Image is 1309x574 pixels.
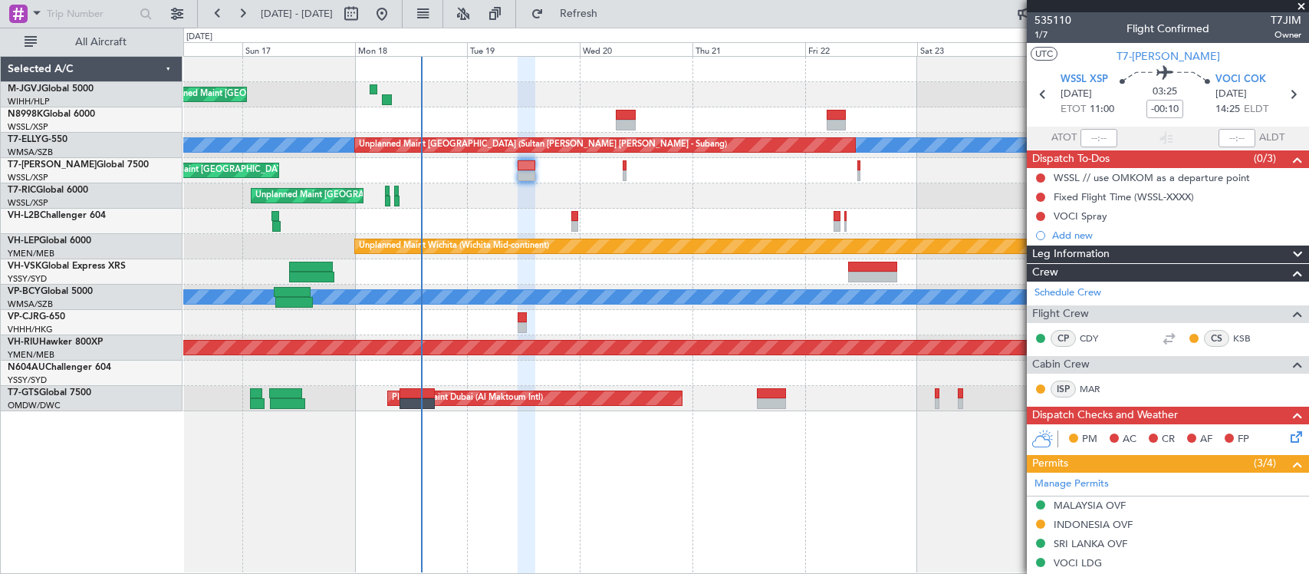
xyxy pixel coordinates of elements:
span: T7JIM [1271,12,1301,28]
span: CR [1162,432,1175,447]
a: T7-GTSGlobal 7500 [8,388,91,398]
a: WMSA/SZB [8,147,53,158]
span: VOCI COK [1215,72,1266,87]
div: VOCI Spray [1054,209,1107,223]
a: WSSL/XSP [8,197,48,209]
a: YSSY/SYD [8,374,47,386]
button: All Aircraft [17,30,166,54]
div: Planned Maint Dubai (Al Maktoum Intl) [392,387,543,410]
div: WSSL // use OMKOM as a departure point [1054,171,1250,184]
div: Unplanned Maint [GEOGRAPHIC_DATA] (Seletar) [255,184,446,207]
div: Fixed Flight Time (WSSL-XXXX) [1054,190,1194,203]
a: WMSA/SZB [8,299,53,310]
span: 14:25 [1215,102,1240,117]
div: Unplanned Maint Wichita (Wichita Mid-continent) [359,235,549,258]
div: Unplanned Maint [GEOGRAPHIC_DATA] (Sultan [PERSON_NAME] [PERSON_NAME] - Subang) [359,134,727,157]
span: 11:00 [1090,102,1114,117]
input: Trip Number [47,2,135,25]
span: Flight Crew [1032,305,1089,323]
span: ELDT [1244,102,1268,117]
div: Sat 16 [130,42,242,56]
span: ALDT [1259,130,1284,146]
a: N604AUChallenger 604 [8,363,111,372]
a: WIHH/HLP [8,96,50,107]
span: VH-VSK [8,262,41,271]
a: CDY [1080,332,1114,345]
div: Add new [1052,229,1301,242]
button: Refresh [524,2,616,26]
span: M-JGVJ [8,84,41,94]
a: MAR [1080,382,1114,396]
div: SRI LANKA OVF [1054,537,1127,550]
span: 1/7 [1034,28,1071,41]
span: T7-GTS [8,388,39,398]
a: YMEN/MEB [8,248,54,259]
div: Sun 17 [242,42,355,56]
a: VP-BCYGlobal 5000 [8,287,93,296]
a: VH-RIUHawker 800XP [8,338,103,347]
div: Wed 20 [580,42,692,56]
a: KSB [1233,332,1268,345]
span: VP-CJR [8,312,39,322]
a: YMEN/MEB [8,349,54,361]
span: Dispatch To-Dos [1032,150,1110,168]
a: WSSL/XSP [8,172,48,183]
div: Planned Maint [GEOGRAPHIC_DATA] (Seletar) [143,159,323,182]
a: T7-[PERSON_NAME]Global 7500 [8,160,149,170]
span: [DATE] - [DATE] [261,7,333,21]
span: T7-ELLY [8,135,41,144]
div: Flight Confirmed [1126,21,1209,37]
span: T7-[PERSON_NAME] [8,160,97,170]
span: Leg Information [1032,246,1110,263]
span: VH-RIU [8,338,39,347]
a: Schedule Crew [1034,285,1101,301]
span: N8998K [8,110,43,119]
span: Dispatch Checks and Weather [1032,407,1178,424]
a: VH-LEPGlobal 6000 [8,236,91,246]
div: Fri 22 [805,42,918,56]
span: [DATE] [1215,87,1247,102]
span: (0/3) [1254,150,1276,167]
span: T7-RIC [8,186,36,195]
span: 03:25 [1153,84,1177,100]
a: T7-ELLYG-550 [8,135,67,144]
a: Manage Permits [1034,477,1109,492]
span: Cabin Crew [1032,356,1090,374]
span: Crew [1032,264,1058,282]
span: Refresh [547,8,611,19]
div: Thu 21 [692,42,805,56]
div: [DATE] [186,31,212,44]
a: WSSL/XSP [8,121,48,133]
div: CP [1051,330,1076,347]
input: --:-- [1080,129,1117,147]
div: Sat 23 [917,42,1030,56]
span: Permits [1032,455,1068,473]
div: ISP [1051,381,1076,398]
span: T7-[PERSON_NAME] [1117,48,1220,64]
a: OMDW/DWC [8,400,61,411]
div: Mon 18 [355,42,468,56]
a: N8998KGlobal 6000 [8,110,95,119]
a: M-JGVJGlobal 5000 [8,84,94,94]
span: ETOT [1061,102,1086,117]
span: VP-BCY [8,287,41,296]
a: VH-VSKGlobal Express XRS [8,262,126,271]
div: VOCI LDG [1054,556,1102,569]
button: UTC [1031,47,1057,61]
span: Owner [1271,28,1301,41]
span: [DATE] [1061,87,1092,102]
div: CS [1204,330,1229,347]
span: WSSL XSP [1061,72,1108,87]
span: PM [1082,432,1097,447]
div: INDONESIA OVF [1054,518,1133,531]
span: AF [1200,432,1212,447]
span: ATOT [1051,130,1077,146]
div: Tue 19 [467,42,580,56]
a: T7-RICGlobal 6000 [8,186,88,195]
a: YSSY/SYD [8,273,47,285]
span: 535110 [1034,12,1071,28]
span: VH-LEP [8,236,39,246]
span: AC [1123,432,1136,447]
span: (3/4) [1254,455,1276,471]
a: VHHH/HKG [8,324,53,335]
